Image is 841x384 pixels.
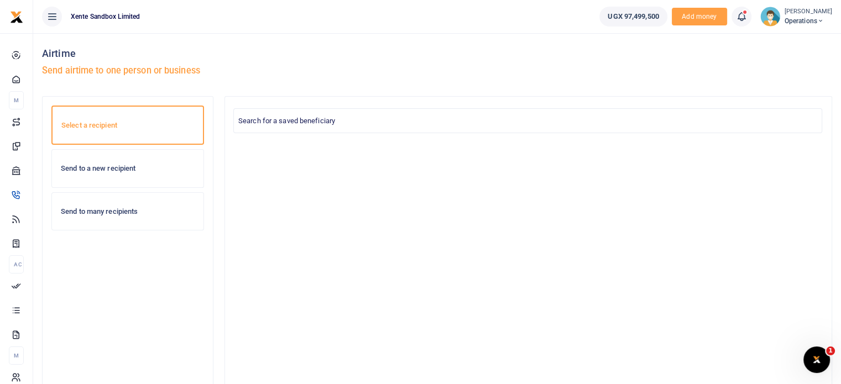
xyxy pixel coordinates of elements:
[51,192,204,231] a: Send to many recipients
[234,112,822,129] span: Search for a saved beneficiary
[785,7,832,17] small: [PERSON_NAME]
[599,7,667,27] a: UGX 97,499,500
[672,8,727,26] span: Add money
[785,16,832,26] span: Operations
[233,108,822,133] span: Search for a saved beneficiary
[51,106,204,145] a: Select a recipient
[61,121,194,130] h6: Select a recipient
[760,7,832,27] a: profile-user [PERSON_NAME] Operations
[10,12,23,20] a: logo-small logo-large logo-large
[9,346,24,365] li: M
[608,11,659,22] span: UGX 97,499,500
[803,346,830,373] iframe: Intercom live chat
[10,10,23,24] img: logo-small
[760,7,780,27] img: profile-user
[672,8,727,26] li: Toup your wallet
[61,207,195,216] h6: Send to many recipients
[42,48,433,60] h4: Airtime
[826,346,835,355] span: 1
[61,164,195,173] h6: Send to a new recipient
[42,65,433,76] h5: Send airtime to one person or business
[9,255,24,273] li: Ac
[66,12,144,22] span: Xente Sandbox Limited
[9,91,24,109] li: M
[595,7,671,27] li: Wallet ballance
[238,117,335,125] span: Search for a saved beneficiary
[672,12,727,20] a: Add money
[51,149,204,188] a: Send to a new recipient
